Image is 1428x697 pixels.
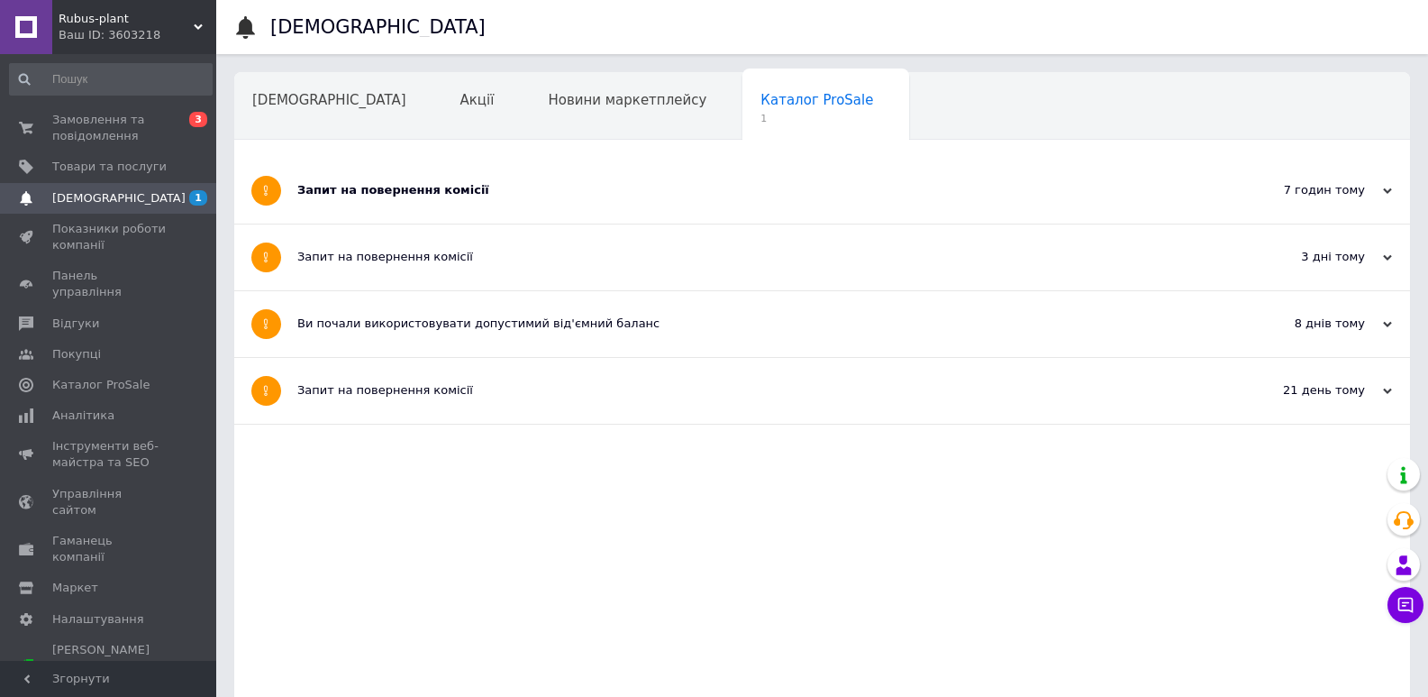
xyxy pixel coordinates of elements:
div: 7 годин тому [1212,182,1392,198]
span: Панель управління [52,268,167,300]
div: 21 день тому [1212,382,1392,399]
h1: [DEMOGRAPHIC_DATA] [270,16,486,38]
span: Товари та послуги [52,159,167,175]
span: Гаманець компанії [52,533,167,565]
span: Новини маркетплейсу [548,92,706,108]
span: Відгуки [52,316,99,332]
span: Аналітика [52,408,114,424]
div: Запит на повернення комісії [297,382,1212,399]
div: Ваш ID: 3603218 [59,27,216,43]
div: 3 дні тому [1212,249,1392,265]
span: Rubus-plant [59,11,194,27]
span: [DEMOGRAPHIC_DATA] [52,190,186,206]
button: Чат з покупцем [1387,587,1423,623]
span: Акції [460,92,495,108]
span: 1 [189,190,207,206]
span: Покупці [52,346,101,362]
span: Каталог ProSale [760,92,873,108]
span: Інструменти веб-майстра та SEO [52,438,167,471]
div: Ви почали використовувати допустимий від'ємний баланс [297,316,1212,332]
div: 8 днів тому [1212,316,1392,332]
span: Показники роботи компанії [52,221,167,253]
input: Пошук [9,63,213,96]
span: [DEMOGRAPHIC_DATA] [252,92,406,108]
span: Замовлення та повідомлення [52,112,167,144]
div: Запит на повернення комісії [297,249,1212,265]
span: 1 [760,112,873,125]
span: Управління сайтом [52,486,167,518]
span: [PERSON_NAME] та рахунки [52,642,167,692]
span: 3 [189,112,207,127]
span: Каталог ProSale [52,377,150,393]
span: Маркет [52,580,98,596]
span: Налаштування [52,611,144,628]
div: Запит на повернення комісії [297,182,1212,198]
